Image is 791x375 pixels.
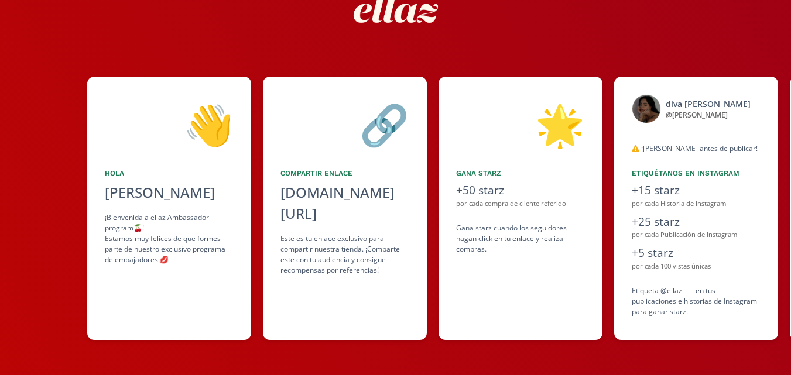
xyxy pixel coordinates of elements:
[632,199,761,209] div: por cada Historia de Instagram
[280,233,409,276] div: Este es tu enlace exclusivo para compartir nuestra tienda. ¡Comparte este con tu audiencia y cons...
[105,212,234,265] div: ¡Bienvenida a ellaz Ambassador program🍒! Estamos muy felices de que formes parte de nuestro exclu...
[280,94,409,154] div: 🔗
[641,143,758,153] u: ¡[PERSON_NAME] antes de publicar!
[632,94,661,123] img: 522420061_18525572260019285_5354721156529986875_n.jpg
[632,182,761,199] div: +15 starz
[632,262,761,271] div: por cada 100 vistas únicas
[280,182,409,224] div: [DOMAIN_NAME][URL]
[632,168,761,178] div: Etiquétanos en Instagram
[632,245,761,262] div: +5 starz
[632,214,761,230] div: +25 starz
[105,168,234,178] div: Hola
[105,182,234,203] div: [PERSON_NAME]
[666,110,751,121] div: @ [PERSON_NAME]
[666,98,751,110] div: diva [PERSON_NAME]
[456,199,585,209] div: por cada compra de cliente referido
[456,223,585,254] div: Gana starz cuando los seguidores hagan click en tu enlace y realiza compras .
[280,168,409,178] div: Compartir Enlace
[105,94,234,154] div: 👋
[456,182,585,199] div: +50 starz
[632,285,761,317] div: Etiqueta @ellaz____ en tus publicaciones e historias de Instagram para ganar starz.
[632,230,761,240] div: por cada Publicación de Instagram
[456,168,585,178] div: Gana starz
[456,94,585,154] div: 🌟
